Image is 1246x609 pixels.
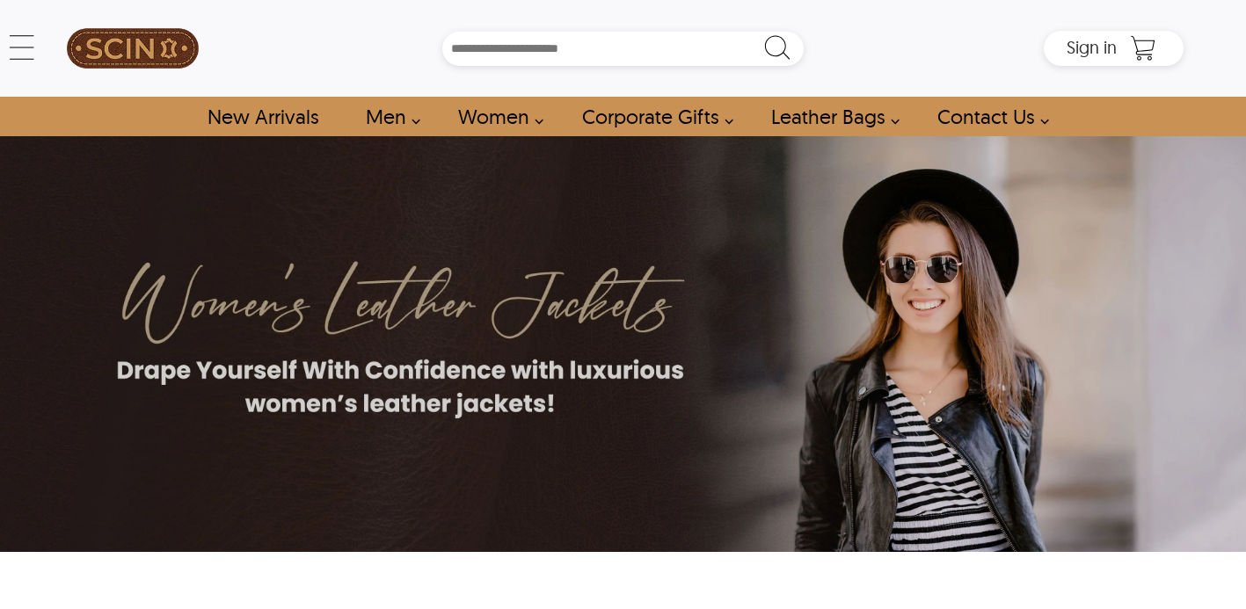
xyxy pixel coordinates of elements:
a: Shopping Cart [1126,35,1161,62]
a: Sign in [1067,42,1117,56]
span: Sign in [1067,36,1117,58]
img: SCIN [67,9,199,88]
a: shop men's leather jackets [346,97,430,136]
a: Shop New Arrivals [187,97,338,136]
a: Shop Leather Bags [751,97,909,136]
a: contact-us [917,97,1059,136]
a: Shop Leather Corporate Gifts [562,97,743,136]
a: Shop Women Leather Jackets [438,97,553,136]
a: SCIN [62,9,202,88]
